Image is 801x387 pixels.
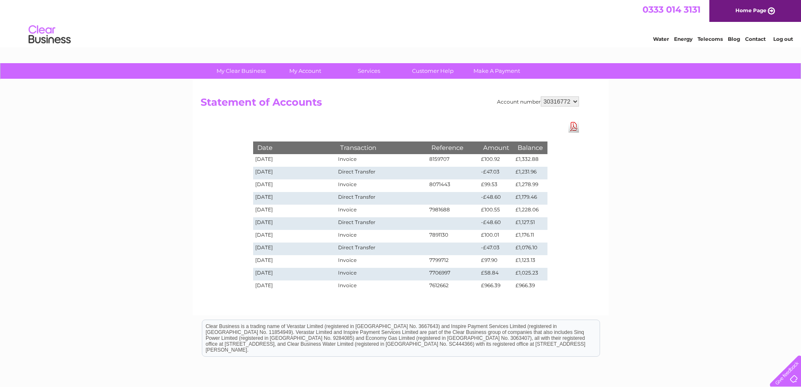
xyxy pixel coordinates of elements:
th: Date [253,141,336,154]
th: Transaction [336,141,427,154]
a: Download Pdf [568,120,579,133]
a: My Account [270,63,340,79]
td: [DATE] [253,205,336,217]
td: [DATE] [253,167,336,179]
td: £1,127.51 [513,217,547,230]
td: Invoice [336,179,427,192]
td: [DATE] [253,243,336,255]
div: Clear Business is a trading name of Verastar Limited (registered in [GEOGRAPHIC_DATA] No. 3667643... [202,5,600,41]
a: Energy [674,36,693,42]
div: Account number [497,96,579,107]
td: -£47.03 [479,243,513,255]
td: Invoice [336,280,427,293]
td: -£47.03 [479,167,513,179]
td: 7612662 [427,280,479,293]
td: 8159707 [427,154,479,167]
a: Contact [745,36,766,42]
a: Log out [773,36,793,42]
td: [DATE] [253,192,336,205]
td: £1,025.23 [513,268,547,280]
td: 8071443 [427,179,479,192]
td: Direct Transfer [336,167,427,179]
td: £1,179.46 [513,192,547,205]
td: Direct Transfer [336,217,427,230]
td: [DATE] [253,255,336,268]
td: Invoice [336,154,427,167]
td: [DATE] [253,280,336,293]
td: [DATE] [253,217,336,230]
td: 7706997 [427,268,479,280]
td: £1,123.13 [513,255,547,268]
img: logo.png [28,22,71,48]
td: [DATE] [253,268,336,280]
td: [DATE] [253,154,336,167]
td: £100.01 [479,230,513,243]
th: Balance [513,141,547,154]
td: £1,278.99 [513,179,547,192]
td: Direct Transfer [336,243,427,255]
td: £99.53 [479,179,513,192]
a: Make A Payment [462,63,531,79]
a: 0333 014 3131 [642,4,701,15]
td: [DATE] [253,179,336,192]
td: £58.84 [479,268,513,280]
td: 7799712 [427,255,479,268]
td: 7981688 [427,205,479,217]
a: My Clear Business [206,63,276,79]
td: Invoice [336,205,427,217]
th: Reference [427,141,479,154]
td: £1,231.96 [513,167,547,179]
a: Customer Help [398,63,468,79]
td: Invoice [336,230,427,243]
td: £1,332.88 [513,154,547,167]
td: -£48.60 [479,217,513,230]
td: Direct Transfer [336,192,427,205]
td: 7891130 [427,230,479,243]
td: £966.39 [479,280,513,293]
a: Blog [728,36,740,42]
h2: Statement of Accounts [201,96,579,112]
td: £1,076.10 [513,243,547,255]
td: [DATE] [253,230,336,243]
td: £100.92 [479,154,513,167]
td: £1,228.06 [513,205,547,217]
td: Invoice [336,268,427,280]
td: Invoice [336,255,427,268]
a: Services [334,63,404,79]
td: £1,176.11 [513,230,547,243]
td: £966.39 [513,280,547,293]
td: -£48.60 [479,192,513,205]
a: Telecoms [698,36,723,42]
a: Water [653,36,669,42]
td: £100.55 [479,205,513,217]
th: Amount [479,141,513,154]
td: £97.90 [479,255,513,268]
